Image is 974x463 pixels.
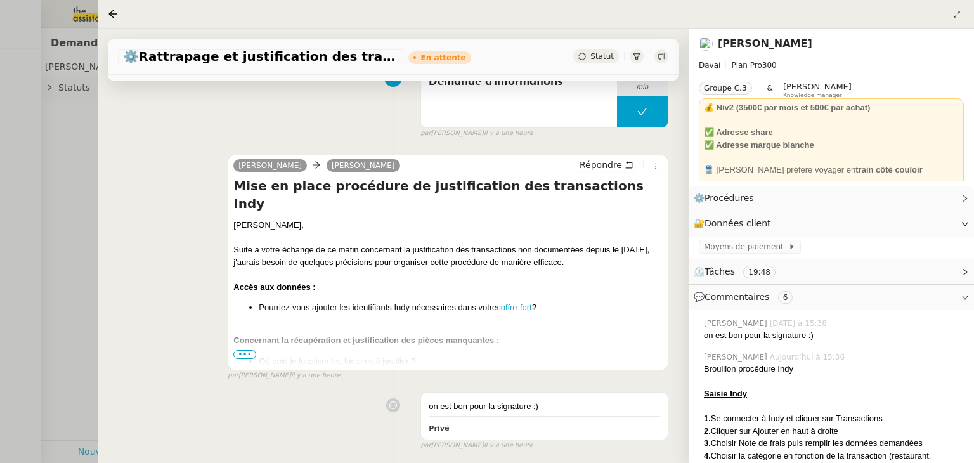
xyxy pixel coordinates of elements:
span: Commentaires [705,292,769,302]
strong: Concernant la récupération et justification des pièces manquantes : [233,336,499,345]
div: 🔐Données client [689,211,974,236]
a: [PERSON_NAME] [327,160,400,171]
h4: Mise en place procédure de justification des transactions Indy [233,177,663,212]
span: & [767,82,773,98]
nz-tag: Groupe C.3 [699,82,752,95]
b: Privé [429,424,449,433]
div: 💬Commentaires 6 [689,285,974,310]
div: [PERSON_NAME], [233,219,663,231]
a: [PERSON_NAME] [233,160,307,171]
span: Tâches [705,266,735,277]
span: Demande d'informations [429,72,609,91]
span: Aujourd’hui à 15:36 [770,351,847,363]
u: Saisie Indy [704,389,747,398]
span: Moyens de paiement [704,240,788,253]
li: Pourriez-vous ajouter les identifiants Indy nécessaires dans votre ? [259,301,663,314]
li: Où puis-je localiser les factures à justifier ? [259,355,663,368]
a: coffre-fort [497,303,531,312]
span: ••• [233,350,256,359]
div: Brouillon procédure Indy [704,363,964,375]
div: En attente [421,54,466,62]
span: [PERSON_NAME] [704,318,770,329]
span: ⏲️ [694,266,786,277]
app-user-label: Knowledge manager [783,82,852,98]
span: il y a une heure [291,370,341,381]
span: 300 [762,61,777,70]
div: ⚙️Procédures [689,186,974,211]
a: [PERSON_NAME] [718,37,812,49]
nz-tag: 19:48 [743,266,776,278]
small: [PERSON_NAME] [420,440,533,451]
span: par [420,440,431,451]
strong: ✅ Adresse share [704,127,773,137]
span: il y a une heure [484,440,533,451]
span: Procédures [705,193,754,203]
strong: train côté couloir [855,165,922,174]
span: par [420,128,431,139]
strong: 4. [704,451,711,460]
strong: 3. [704,438,711,448]
div: on est bon pour la signature :) [704,329,964,342]
div: ⏲️Tâches 19:48 [689,259,974,284]
span: il y a une heure [484,128,533,139]
nz-tag: 6 [778,291,793,304]
div: Cliquer sur Ajouter en haut à droite [704,425,964,438]
span: ⚙️Rattrapage et justification des transactions Indy [123,50,398,63]
strong: 💰 Niv2 (3500€ par mois et 500€ par achat) [704,103,870,112]
div: Suite à votre échange de ce matin concernant la justification des transactions non documentées de... [233,244,663,268]
div: on est bon pour la signature :) [429,400,660,413]
strong: 2. [704,426,711,436]
span: [DATE] à 15:38 [770,318,829,329]
strong: ✅ Adresse marque blanche [704,140,814,150]
span: Plan Pro [731,61,762,70]
strong: 1. [704,414,711,423]
span: [PERSON_NAME] [704,351,770,363]
button: Répondre [575,158,638,172]
span: Répondre [580,159,622,171]
small: [PERSON_NAME] [228,370,341,381]
span: Données client [705,218,771,228]
span: min [617,82,668,93]
strong: Accès aux données : [233,282,315,292]
div: Se connecter à Indy et cliquer sur Transactions [704,412,964,425]
img: users%2FtCsipqtBlIT0KMI9BbuMozwVXMC3%2Favatar%2Fa3e4368b-cceb-4a6e-a304-dbe285d974c7 [699,37,713,51]
small: [PERSON_NAME] [420,128,533,139]
span: par [228,370,238,381]
span: [PERSON_NAME] [783,82,852,91]
span: Knowledge manager [783,92,842,99]
span: 💬 [694,292,798,302]
span: Statut [590,52,614,61]
div: 🚆 [PERSON_NAME] préfère voyager en [704,164,959,176]
span: ⚙️ [694,191,760,205]
div: Choisir Note de frais puis remplir les données demandées [704,437,964,450]
span: Davai [699,61,720,70]
span: 🔐 [694,216,776,231]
